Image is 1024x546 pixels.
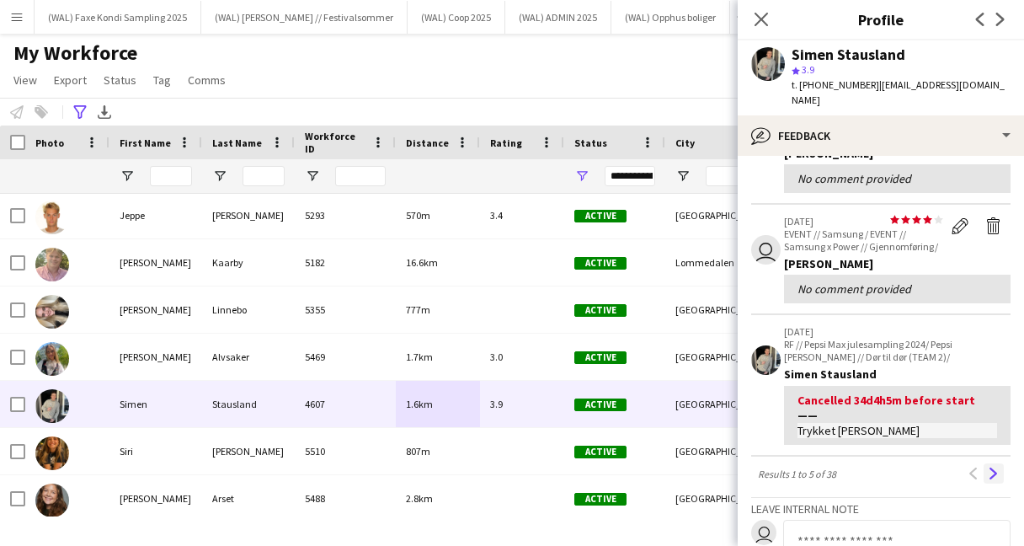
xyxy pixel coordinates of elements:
[202,192,295,238] div: [PERSON_NAME]
[295,286,396,333] div: 5355
[706,166,756,186] input: City Filter Input
[70,102,90,122] app-action-btn: Advanced filters
[665,381,766,427] div: [GEOGRAPHIC_DATA]
[574,304,627,317] span: Active
[574,493,627,506] span: Active
[109,475,202,522] div: [PERSON_NAME]
[97,69,143,91] a: Status
[202,428,295,474] div: [PERSON_NAME]
[797,423,997,438] div: Trykket [PERSON_NAME]
[784,325,1011,338] p: [DATE]
[574,351,627,364] span: Active
[150,166,192,186] input: First Name Filter Input
[181,69,232,91] a: Comms
[802,63,814,76] span: 3.9
[35,389,69,423] img: Simen Stausland
[188,72,226,88] span: Comms
[574,169,589,184] button: Open Filter Menu
[47,69,93,91] a: Export
[295,381,396,427] div: 4607
[797,171,997,186] div: No comment provided
[109,381,202,427] div: Simen
[104,72,136,88] span: Status
[792,47,905,62] div: Simen Stausland
[35,484,69,517] img: Ane Dorthea Arset
[406,351,433,363] span: 1.7km
[792,78,879,91] span: t. [PHONE_NUMBER]
[406,445,430,458] span: 807m
[406,256,438,269] span: 16.6km
[305,130,365,155] span: Workforce ID
[574,446,627,458] span: Active
[201,1,408,34] button: (WAL) [PERSON_NAME] // Festivalsommer
[109,334,202,380] div: [PERSON_NAME]
[109,428,202,474] div: Siri
[335,166,386,186] input: Workforce ID Filter Input
[406,492,433,505] span: 2.8km
[665,475,766,522] div: [GEOGRAPHIC_DATA]
[480,334,564,380] div: 3.0
[109,286,202,333] div: [PERSON_NAME]
[35,136,64,149] span: Photo
[35,201,69,234] img: Jeppe Holm
[665,192,766,238] div: [GEOGRAPHIC_DATA]
[675,136,695,149] span: City
[665,239,766,286] div: Lommedalen
[406,136,449,149] span: Distance
[611,1,730,34] button: (WAL) Opphus boliger
[406,398,433,410] span: 1.6km
[54,72,87,88] span: Export
[784,256,1011,271] div: [PERSON_NAME]
[406,209,430,222] span: 570m
[738,8,1024,30] h3: Profile
[295,239,396,286] div: 5182
[202,286,295,333] div: Linnebo
[480,192,564,238] div: 3.4
[675,169,691,184] button: Open Filter Menu
[202,334,295,380] div: Alvsaker
[295,192,396,238] div: 5293
[35,248,69,281] img: Joachim Kaarby
[202,381,295,427] div: Stausland
[406,303,430,316] span: 777m
[305,169,320,184] button: Open Filter Menu
[147,69,178,91] a: Tag
[665,286,766,333] div: [GEOGRAPHIC_DATA]
[784,338,1011,363] p: RF // Pepsi Max julesampling 2024/ Pepsi [PERSON_NAME] // Dør til dør (TEAM 2)/
[792,78,1005,106] span: | [EMAIL_ADDRESS][DOMAIN_NAME]
[202,475,295,522] div: Arset
[13,72,37,88] span: View
[109,192,202,238] div: Jeppe
[751,501,1011,517] h3: Leave internal note
[35,342,69,376] img: Nora Alvsaker
[665,428,766,474] div: [GEOGRAPHIC_DATA]
[35,436,69,470] img: Siri Amundsen
[35,1,201,34] button: (WAL) Faxe Kondi Sampling 2025
[120,169,135,184] button: Open Filter Menu
[295,428,396,474] div: 5510
[574,210,627,222] span: Active
[784,367,1011,382] div: Simen Stausland
[505,1,611,34] button: (WAL) ADMIN 2025
[295,334,396,380] div: 5469
[480,381,564,427] div: 3.9
[243,166,285,186] input: Last Name Filter Input
[295,475,396,522] div: 5488
[574,399,627,411] span: Active
[202,239,295,286] div: Kaarby
[212,136,262,149] span: Last Name
[408,1,505,34] button: (WAL) Coop 2025
[784,227,943,253] p: EVENT // Samsung / EVENT // Samsung x Power // Gjennomføring/
[490,136,522,149] span: Rating
[153,72,171,88] span: Tag
[7,69,44,91] a: View
[94,102,115,122] app-action-btn: Export XLSX
[574,257,627,270] span: Active
[574,136,607,149] span: Status
[751,468,843,480] span: Results 1 to 5 of 38
[109,239,202,286] div: [PERSON_NAME]
[35,295,69,329] img: Maria Linnebo
[665,334,766,380] div: [GEOGRAPHIC_DATA]
[120,136,171,149] span: First Name
[13,40,137,66] span: My Workforce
